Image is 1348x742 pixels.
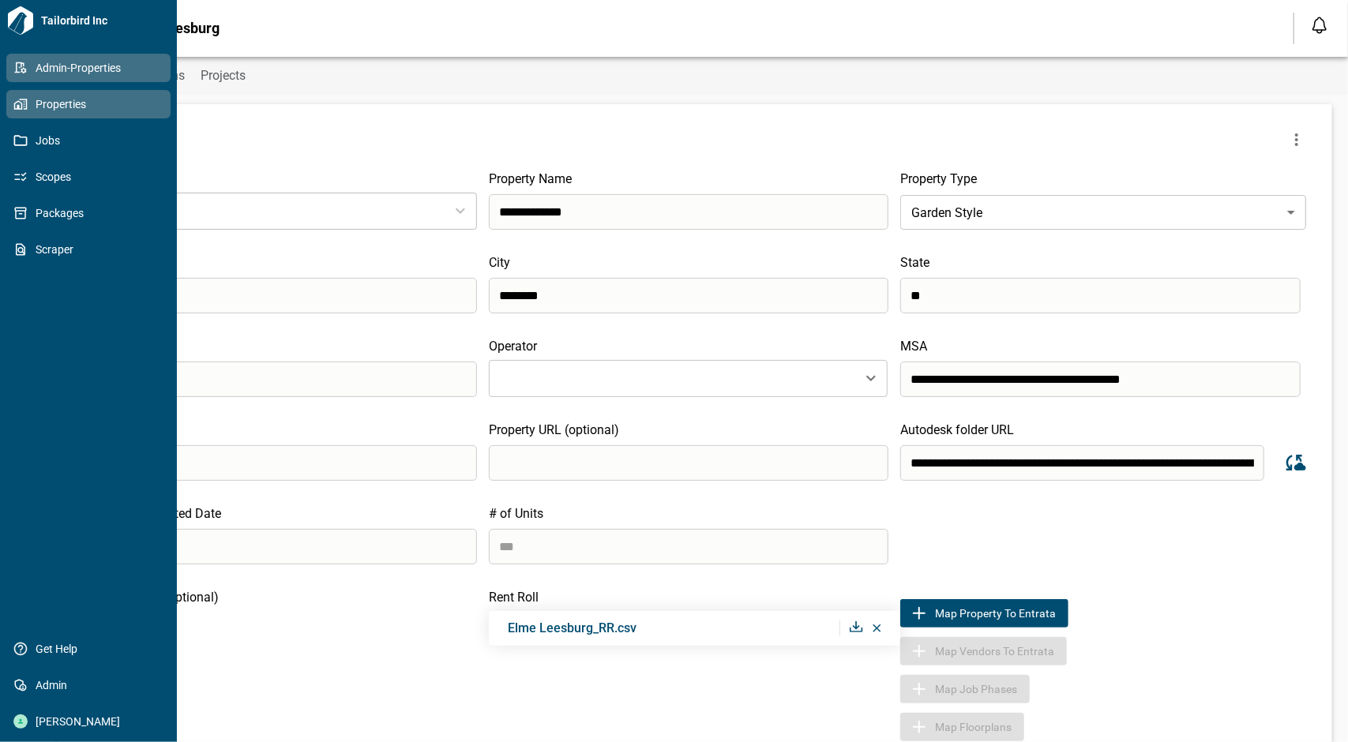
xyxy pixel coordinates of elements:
span: Packages [28,205,156,221]
span: Rent Roll [489,590,539,605]
span: Admin [28,677,156,693]
span: Tailorbird Inc [35,13,171,28]
a: Properties [6,90,171,118]
input: search [77,278,477,313]
input: search [900,362,1301,397]
input: search [77,445,477,481]
a: Packages [6,199,171,227]
span: # of Units [489,506,543,521]
input: search [900,278,1301,313]
button: Sync data from Autodesk [1276,444,1312,481]
span: Get Help [28,641,156,657]
input: search [77,362,477,397]
button: Open notification feed [1307,13,1332,38]
div: Garden Style [900,190,1306,234]
a: Admin-Properties [6,54,171,82]
a: Admin [6,671,171,699]
a: Scraper [6,235,171,264]
input: search [900,445,1264,481]
button: Open [860,367,882,389]
span: MSA [900,339,927,354]
button: more [1281,124,1312,156]
span: Property URL (optional) [489,422,619,437]
a: Jobs [6,126,171,155]
span: State [900,255,929,270]
button: Map to EntrataMap Property to Entrata [900,599,1068,628]
span: Scraper [28,242,156,257]
span: Operator [489,339,537,354]
span: Elme Leesburg_RR.csv [508,620,636,635]
a: Scopes [6,163,171,191]
span: [PERSON_NAME] [28,714,156,729]
input: search [489,194,889,230]
span: Jobs [28,133,156,148]
div: base tabs [41,57,1348,95]
input: search [489,445,889,481]
span: Property Type [900,171,977,186]
span: Property Name [489,171,572,186]
span: Projects [201,68,246,84]
input: search [77,529,477,564]
img: Map to Entrata [910,604,929,623]
span: Scopes [28,169,156,185]
span: Properties [28,96,156,112]
span: City [489,255,510,270]
span: Admin-Properties [28,60,156,76]
span: Autodesk folder URL [900,422,1014,437]
input: search [489,278,889,313]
